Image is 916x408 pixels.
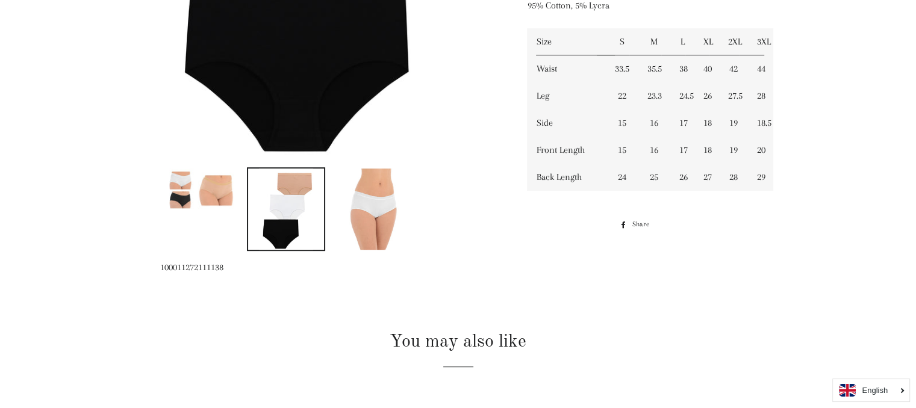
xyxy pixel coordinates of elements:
[670,28,694,55] td: L
[161,168,237,209] img: Load image into Gallery viewer, Multipack Womens Midi 3PP
[718,82,747,110] td: 27.5
[638,164,670,191] td: 25
[694,28,718,55] td: XL
[718,55,747,82] td: 42
[694,137,718,164] td: 18
[638,28,670,55] td: M
[606,164,638,191] td: 24
[748,55,773,82] td: 44
[346,168,400,250] img: Load image into Gallery viewer, Multipack Womens Midi 3PP
[606,137,638,164] td: 15
[638,110,670,137] td: 16
[694,164,718,191] td: 27
[748,110,773,137] td: 18.5
[527,110,605,137] td: Side
[527,164,605,191] td: Back Length
[748,28,773,55] td: 3XL
[606,110,638,137] td: 15
[160,262,223,273] span: 100011272111138
[670,55,694,82] td: 38
[527,137,605,164] td: Front Length
[670,164,694,191] td: 26
[718,110,747,137] td: 19
[718,28,747,55] td: 2XL
[718,164,747,191] td: 28
[670,110,694,137] td: 17
[527,28,605,55] td: Size
[160,329,756,354] h2: You may also like
[694,55,718,82] td: 40
[606,28,638,55] td: S
[694,82,718,110] td: 26
[606,55,638,82] td: 33.5
[259,168,313,250] img: Load image into Gallery viewer, Multipack Womens Midi 3PP
[527,82,605,110] td: Leg
[748,137,773,164] td: 20
[748,164,773,191] td: 29
[638,137,670,164] td: 16
[632,218,655,231] span: Share
[839,384,903,397] a: English
[527,55,605,82] td: Waist
[718,137,747,164] td: 19
[748,82,773,110] td: 28
[638,82,670,110] td: 23.3
[670,137,694,164] td: 17
[606,82,638,110] td: 22
[694,110,718,137] td: 18
[862,386,888,394] i: English
[638,55,670,82] td: 35.5
[670,82,694,110] td: 24.5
